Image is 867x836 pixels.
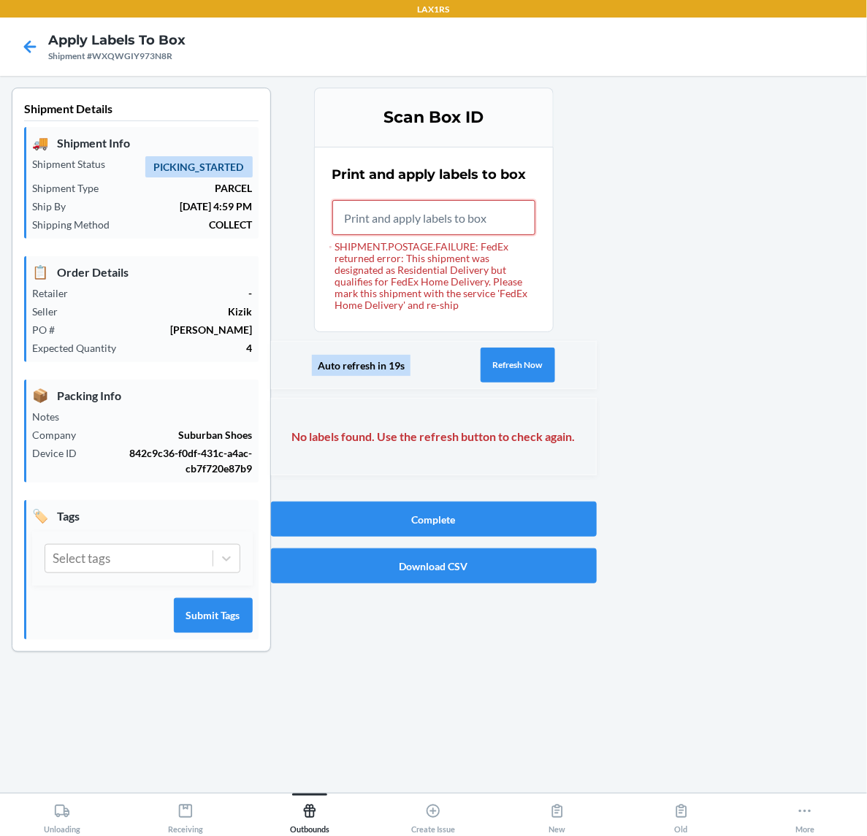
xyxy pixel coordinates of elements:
[283,410,584,463] div: No labels found. Use the refresh button to check again.
[110,180,253,196] p: PARCEL
[743,794,867,834] button: More
[32,217,121,232] p: Shipping Method
[795,797,814,834] div: More
[88,427,253,442] p: Suburban Shoes
[44,797,80,834] div: Unloading
[80,285,253,301] p: -
[32,427,88,442] p: Company
[32,322,66,337] p: PO #
[32,304,69,319] p: Seller
[271,548,597,583] button: Download CSV
[66,322,253,337] p: [PERSON_NAME]
[549,797,566,834] div: New
[332,106,535,129] h3: Scan Box ID
[145,156,253,177] span: PICKING_STARTED
[124,794,248,834] button: Receiving
[411,797,455,834] div: Create Issue
[332,241,535,311] div: SHIPMENT.POSTAGE.FAILURE: FedEx returned error: This shipment was designated as Residential Deliv...
[32,133,253,153] p: Shipment Info
[32,180,110,196] p: Shipment Type
[88,445,253,476] p: 842c9c36-f0df-431c-a4ac-cb7f720e87b9
[32,285,80,301] p: Retailer
[418,3,450,16] p: LAX1RS
[168,797,203,834] div: Receiving
[32,506,48,526] span: 🏷️
[77,199,253,214] p: [DATE] 4:59 PM
[69,304,253,319] p: Kizik
[312,355,410,376] div: Auto refresh in 19s
[53,549,110,568] div: Select tags
[24,100,259,121] p: Shipment Details
[332,200,535,235] input: SHIPMENT.POSTAGE.FAILURE: FedEx returned error: This shipment was designated as Residential Deliv...
[495,794,619,834] button: New
[174,598,253,633] button: Submit Tags
[32,386,48,405] span: 📦
[372,794,496,834] button: Create Issue
[248,794,372,834] button: Outbounds
[619,794,744,834] button: Old
[32,386,253,405] p: Packing Info
[673,797,690,834] div: Old
[32,262,253,282] p: Order Details
[32,262,48,282] span: 📋
[32,409,71,424] p: Notes
[332,165,527,184] h2: Print and apply labels to box
[48,31,186,50] h4: Apply Labels to Box
[481,348,555,383] button: Refresh Now
[128,340,253,356] p: 4
[32,199,77,214] p: Ship By
[32,133,48,153] span: 🚚
[48,50,186,63] div: Shipment #WXQWGIY973N8R
[32,156,117,172] p: Shipment Status
[271,502,597,537] button: Complete
[121,217,253,232] p: COLLECT
[290,797,329,834] div: Outbounds
[32,340,128,356] p: Expected Quantity
[32,445,88,461] p: Device ID
[32,506,253,526] p: Tags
